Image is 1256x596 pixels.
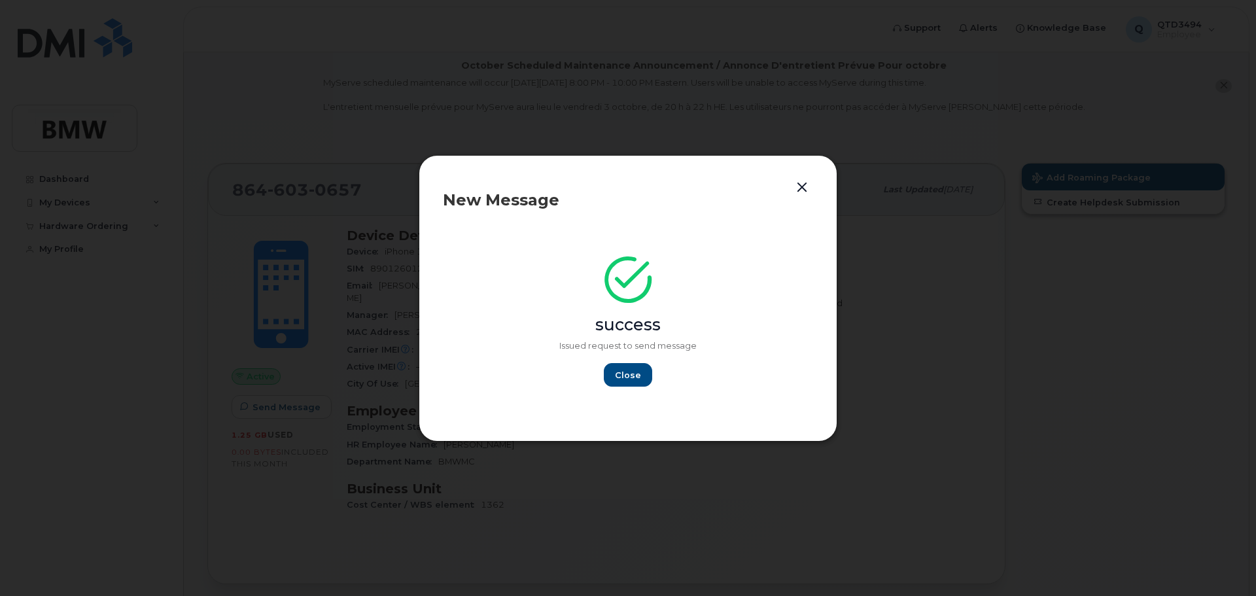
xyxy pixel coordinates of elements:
button: Close [604,363,652,387]
p: Issued request to send message [443,340,813,352]
div: New Message [443,192,813,208]
span: Close [615,369,641,381]
iframe: Messenger Launcher [1199,539,1246,586]
div: success [443,313,813,337]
